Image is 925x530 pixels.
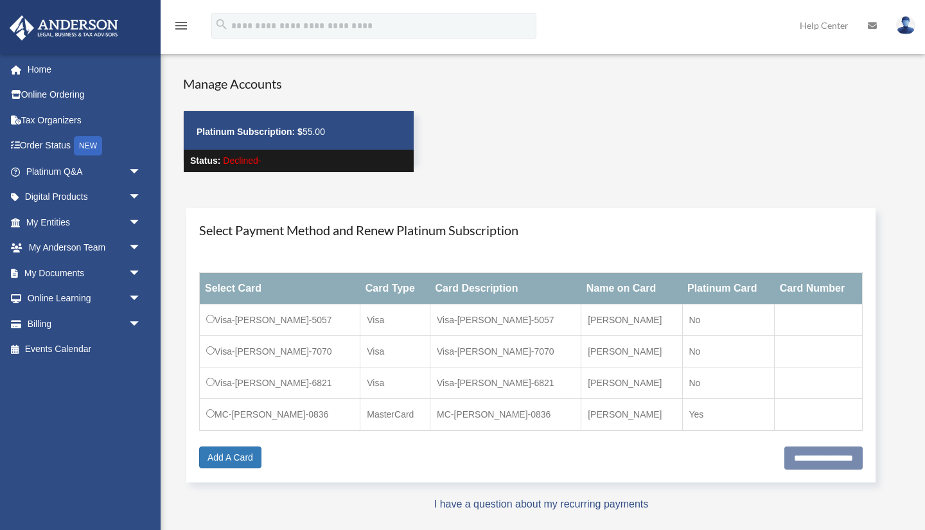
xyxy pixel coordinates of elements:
td: Visa-[PERSON_NAME]-5057 [200,305,360,336]
a: Billingarrow_drop_down [9,311,161,337]
a: Online Ordering [9,82,161,108]
span: arrow_drop_down [128,209,154,236]
p: 55.00 [197,124,401,140]
span: arrow_drop_down [128,260,154,287]
td: Yes [682,399,775,431]
td: MC-[PERSON_NAME]-0836 [430,399,581,431]
a: Home [9,57,161,82]
th: Card Description [430,273,581,305]
h4: Manage Accounts [183,75,414,93]
td: Visa-[PERSON_NAME]-5057 [430,305,581,336]
td: [PERSON_NAME] [581,399,682,431]
th: Card Type [360,273,430,305]
a: Order StatusNEW [9,133,161,159]
a: Events Calendar [9,337,161,362]
td: Visa-[PERSON_NAME]-7070 [430,336,581,367]
td: No [682,336,775,367]
a: Platinum Q&Aarrow_drop_down [9,159,161,184]
a: Online Learningarrow_drop_down [9,286,161,312]
td: Visa [360,367,430,399]
td: MC-[PERSON_NAME]-0836 [200,399,360,431]
div: NEW [74,136,102,155]
i: menu [173,18,189,33]
td: Visa [360,336,430,367]
a: menu [173,22,189,33]
span: arrow_drop_down [128,311,154,337]
a: My Anderson Teamarrow_drop_down [9,235,161,261]
td: Visa [360,305,430,336]
th: Card Number [775,273,862,305]
td: [PERSON_NAME] [581,305,682,336]
td: Visa-[PERSON_NAME]-7070 [200,336,360,367]
th: Name on Card [581,273,682,305]
h4: Select Payment Method and Renew Platinum Subscription [199,221,863,239]
td: MasterCard [360,399,430,431]
td: Visa-[PERSON_NAME]-6821 [200,367,360,399]
td: [PERSON_NAME] [581,336,682,367]
span: Declined- [223,155,261,166]
a: Digital Productsarrow_drop_down [9,184,161,210]
span: arrow_drop_down [128,286,154,312]
td: Visa-[PERSON_NAME]-6821 [430,367,581,399]
a: My Entitiesarrow_drop_down [9,209,161,235]
img: User Pic [896,16,915,35]
th: Platinum Card [682,273,775,305]
span: arrow_drop_down [128,235,154,261]
i: search [215,17,229,31]
a: My Documentsarrow_drop_down [9,260,161,286]
img: Anderson Advisors Platinum Portal [6,15,122,40]
td: No [682,367,775,399]
th: Select Card [200,273,360,305]
a: Add A Card [199,446,261,468]
strong: Status: [190,155,220,166]
strong: Platinum Subscription: $ [197,127,303,137]
a: Tax Organizers [9,107,161,133]
td: No [682,305,775,336]
span: arrow_drop_down [128,159,154,185]
a: I have a question about my recurring payments [434,499,649,509]
td: [PERSON_NAME] [581,367,682,399]
span: arrow_drop_down [128,184,154,211]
